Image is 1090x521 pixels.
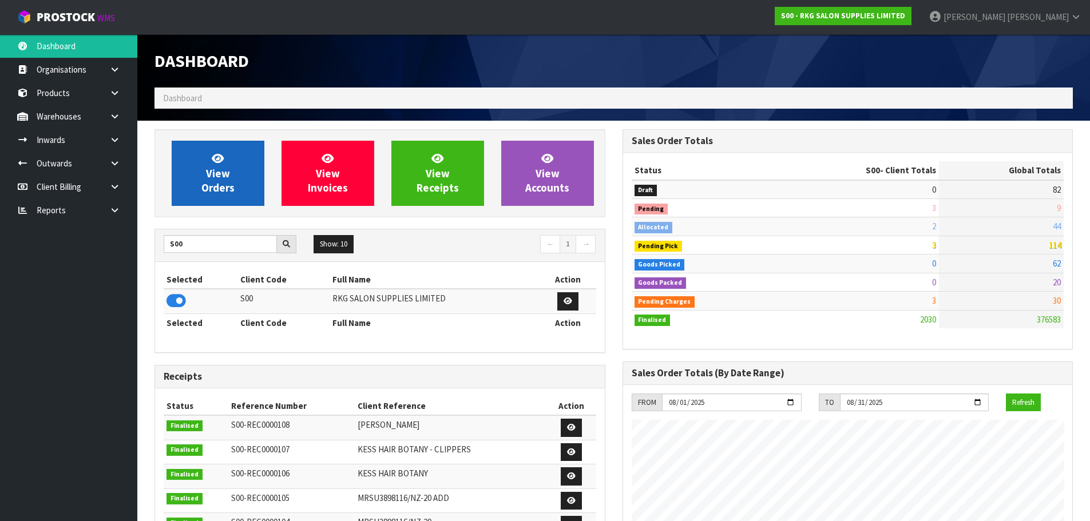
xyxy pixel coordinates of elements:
[282,141,374,206] a: ViewInvoices
[540,271,596,289] th: Action
[358,419,419,430] span: [PERSON_NAME]
[1053,184,1061,195] span: 82
[635,315,671,326] span: Finalised
[1057,202,1061,213] span: 9
[774,161,939,180] th: - Client Totals
[1007,11,1069,22] span: [PERSON_NAME]
[932,221,936,232] span: 2
[237,313,330,332] th: Client Code
[37,10,95,25] span: ProStock
[932,184,936,195] span: 0
[932,202,936,213] span: 3
[632,393,662,412] div: FROM
[1053,258,1061,269] span: 62
[932,295,936,306] span: 3
[164,235,277,253] input: Search clients
[635,296,695,308] span: Pending Charges
[540,313,596,332] th: Action
[231,419,290,430] span: S00-REC0000108
[201,152,235,194] span: View Orders
[635,185,657,196] span: Draft
[330,313,540,332] th: Full Name
[501,141,594,206] a: ViewAccounts
[237,289,330,313] td: S00
[389,235,596,255] nav: Page navigation
[231,492,290,503] span: S00-REC0000105
[358,468,428,479] span: KESS HAIR BOTANY
[932,240,936,250] span: 3
[547,397,596,415] th: Action
[632,136,1064,146] h3: Sales Order Totals
[781,11,905,21] strong: S00 - RKG SALON SUPPLIES LIMITED
[632,161,775,180] th: Status
[172,141,264,206] a: ViewOrders
[167,493,203,504] span: Finalised
[231,444,290,455] span: S00-REC0000107
[1053,295,1061,306] span: 30
[939,161,1064,180] th: Global Totals
[632,368,1064,379] h3: Sales Order Totals (By Date Range)
[355,397,546,415] th: Client Reference
[944,11,1005,22] span: [PERSON_NAME]
[932,277,936,288] span: 0
[525,152,569,194] span: View Accounts
[330,271,540,289] th: Full Name
[330,289,540,313] td: RKG SALON SUPPLIES LIMITED
[358,492,449,503] span: MRSU3898116/NZ-20 ADD
[164,397,228,415] th: Status
[1053,277,1061,288] span: 20
[576,235,596,253] a: →
[164,371,596,382] h3: Receipts
[164,271,237,289] th: Selected
[1049,240,1061,250] span: 114
[540,235,560,253] a: ←
[167,469,203,480] span: Finalised
[819,393,840,412] div: TO
[1006,393,1041,412] button: Refresh
[308,152,348,194] span: View Invoices
[97,13,115,23] small: WMS
[635,222,673,233] span: Allocated
[163,93,202,104] span: Dashboard
[775,7,911,25] a: S00 - RKG SALON SUPPLIES LIMITED
[635,204,668,215] span: Pending
[164,313,237,332] th: Selected
[417,152,459,194] span: View Receipts
[228,397,355,415] th: Reference Number
[358,444,471,455] span: KESS HAIR BOTANY - CLIPPERS
[314,235,354,253] button: Show: 10
[154,50,249,71] span: Dashboard
[560,235,576,253] a: 1
[932,258,936,269] span: 0
[231,468,290,479] span: S00-REC0000106
[167,444,203,456] span: Finalised
[635,277,687,289] span: Goods Packed
[1037,314,1061,325] span: 376583
[635,259,685,271] span: Goods Picked
[167,420,203,432] span: Finalised
[866,165,880,176] span: S00
[920,314,936,325] span: 2030
[237,271,330,289] th: Client Code
[635,241,683,252] span: Pending Pick
[391,141,484,206] a: ViewReceipts
[17,10,31,24] img: cube-alt.png
[1053,221,1061,232] span: 44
